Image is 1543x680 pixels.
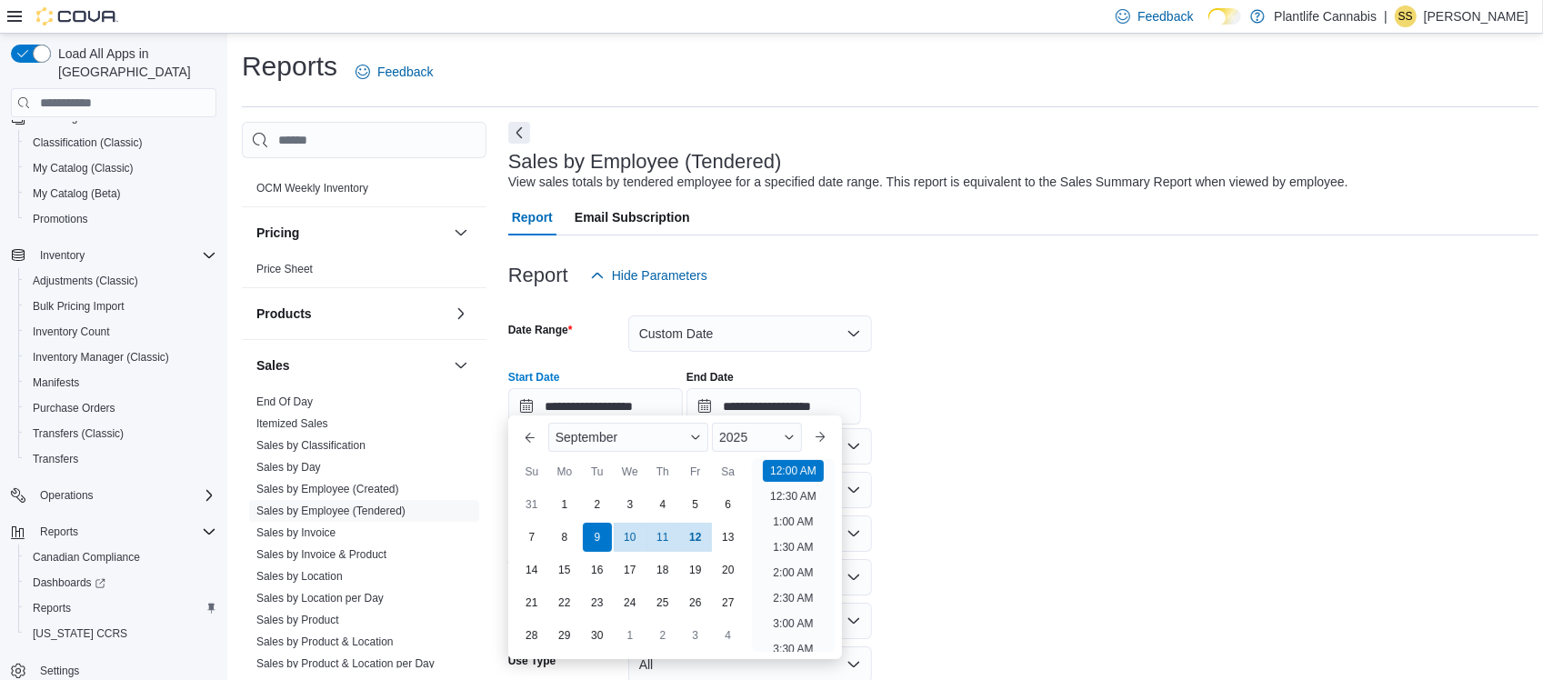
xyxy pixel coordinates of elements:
[25,546,147,568] a: Canadian Compliance
[25,597,78,619] a: Reports
[550,588,579,617] div: day-22
[256,635,394,649] span: Sales by Product & Location
[33,550,140,565] span: Canadian Compliance
[806,423,835,452] button: Next month
[508,173,1348,192] div: View sales totals by tendered employee for a specified date range. This report is equivalent to t...
[33,299,125,314] span: Bulk Pricing Import
[4,519,224,545] button: Reports
[40,248,85,263] span: Inventory
[648,523,677,552] div: day-11
[1137,7,1193,25] span: Feedback
[766,536,820,558] li: 1:30 AM
[18,294,224,319] button: Bulk Pricing Import
[847,570,861,585] button: Open list of options
[33,212,88,226] span: Promotions
[4,243,224,268] button: Inventory
[25,397,123,419] a: Purchase Orders
[583,588,612,617] div: day-23
[712,423,802,452] div: Button. Open the year selector. 2025 is currently selected.
[256,417,328,430] a: Itemized Sales
[1208,8,1242,25] input: Dark Mode
[714,523,743,552] div: day-13
[25,423,216,445] span: Transfers (Classic)
[517,490,546,519] div: day-31
[583,257,715,294] button: Hide Parameters
[550,457,579,486] div: Mo
[550,555,579,585] div: day-15
[18,395,224,421] button: Purchase Orders
[348,54,440,90] a: Feedback
[766,613,820,635] li: 3:00 AM
[33,375,79,390] span: Manifests
[18,570,224,595] a: Dashboards
[575,199,690,235] span: Email Subscription
[51,45,216,81] span: Load All Apps in [GEOGRAPHIC_DATA]
[517,523,546,552] div: day-7
[33,245,92,266] button: Inventory
[256,262,313,276] span: Price Sheet
[583,621,612,650] div: day-30
[33,274,138,288] span: Adjustments (Classic)
[33,426,124,441] span: Transfers (Classic)
[33,626,127,641] span: [US_STATE] CCRS
[714,490,743,519] div: day-6
[616,523,645,552] div: day-10
[33,350,169,365] span: Inventory Manager (Classic)
[766,638,820,660] li: 3:30 AM
[33,325,110,339] span: Inventory Count
[25,448,216,470] span: Transfers
[583,490,612,519] div: day-2
[25,132,150,154] a: Classification (Classic)
[517,621,546,650] div: day-28
[33,601,71,615] span: Reports
[25,572,113,594] a: Dashboards
[628,315,872,352] button: Custom Date
[516,423,545,452] button: Previous Month
[648,555,677,585] div: day-18
[517,588,546,617] div: day-21
[33,161,134,175] span: My Catalog (Classic)
[25,295,132,317] a: Bulk Pricing Import
[256,439,366,452] a: Sales by Classification
[583,555,612,585] div: day-16
[714,555,743,585] div: day-20
[550,490,579,519] div: day-1
[714,588,743,617] div: day-27
[686,388,861,425] input: Press the down key to open a popover containing a calendar.
[616,457,645,486] div: We
[766,511,820,533] li: 1:00 AM
[25,157,216,179] span: My Catalog (Classic)
[256,525,336,540] span: Sales by Invoice
[752,459,835,652] ul: Time
[714,457,743,486] div: Sa
[256,526,336,539] a: Sales by Invoice
[616,621,645,650] div: day-1
[681,621,710,650] div: day-3
[256,224,299,242] h3: Pricing
[681,555,710,585] div: day-19
[681,523,710,552] div: day-12
[25,321,117,343] a: Inventory Count
[36,7,118,25] img: Cova
[18,206,224,232] button: Promotions
[377,63,433,81] span: Feedback
[242,177,486,206] div: OCM
[648,457,677,486] div: Th
[1274,5,1377,27] p: Plantlife Cannabis
[766,562,820,584] li: 2:00 AM
[556,430,617,445] span: September
[517,555,546,585] div: day-14
[18,370,224,395] button: Manifests
[256,483,399,495] a: Sales by Employee (Created)
[256,305,312,323] h3: Products
[256,181,368,195] span: OCM Weekly Inventory
[25,623,135,645] a: [US_STATE] CCRS
[256,548,386,561] a: Sales by Invoice & Product
[550,621,579,650] div: day-29
[25,546,216,568] span: Canadian Compliance
[681,588,710,617] div: day-26
[763,460,824,482] li: 12:00 AM
[33,135,143,150] span: Classification (Classic)
[242,48,337,85] h1: Reports
[1384,5,1388,27] p: |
